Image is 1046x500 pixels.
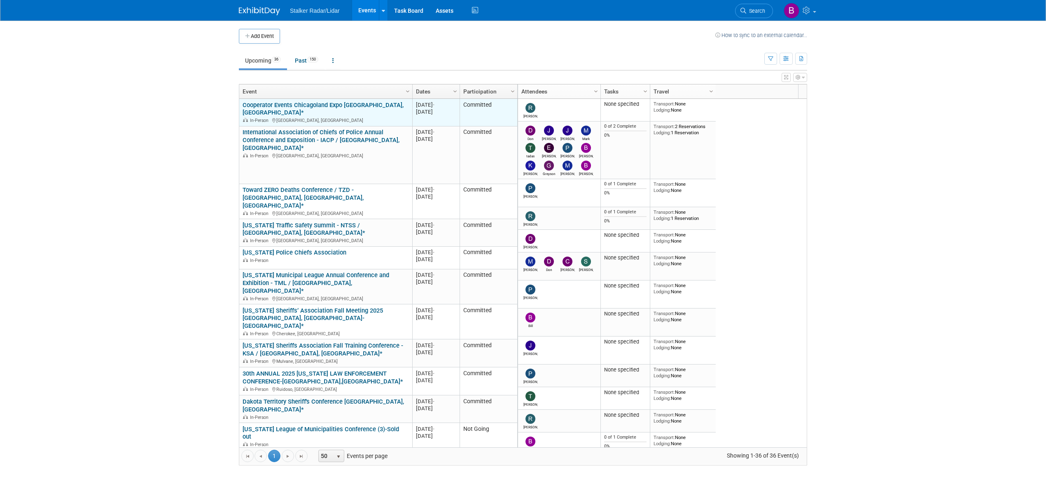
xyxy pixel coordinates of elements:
[416,186,456,193] div: [DATE]
[604,367,647,373] div: None specified
[604,232,647,238] div: None specified
[560,266,575,272] div: Chris Decker
[404,84,413,97] a: Column Settings
[523,136,538,141] div: Don Horen
[542,153,556,158] div: Eric Zastrow
[523,244,538,249] div: Dan Doyle
[525,211,535,221] img: Robert Mele
[654,107,671,113] span: Lodging:
[654,412,713,424] div: None None
[654,261,671,266] span: Lodging:
[416,377,456,384] div: [DATE]
[250,238,271,243] span: In-Person
[243,101,404,117] a: Cooperator Events Chicagoland Expo [GEOGRAPHIC_DATA],[GEOGRAPHIC_DATA]*
[604,190,647,196] div: 0%
[641,84,650,97] a: Column Settings
[523,322,538,328] div: Bill Johnson
[416,398,456,405] div: [DATE]
[308,450,396,462] span: Events per page
[654,389,713,401] div: None None
[416,193,456,200] div: [DATE]
[243,117,409,124] div: [GEOGRAPHIC_DATA], [GEOGRAPHIC_DATA]
[460,219,517,247] td: Committed
[654,289,671,294] span: Lodging:
[544,161,554,171] img: Greyson Jenista
[243,84,407,98] a: Event
[319,450,333,462] span: 50
[542,136,556,141] div: John Kestel
[563,143,572,153] img: Paul Nichols
[654,84,710,98] a: Travel
[654,345,671,350] span: Lodging:
[525,437,535,446] img: Brian Wong
[523,266,538,272] div: Michael Guinn
[416,249,456,256] div: [DATE]
[525,313,535,322] img: Bill Johnson
[654,418,671,424] span: Lodging:
[243,330,409,337] div: Cherokee, [GEOGRAPHIC_DATA]
[433,272,434,278] span: -
[654,238,671,244] span: Lodging:
[654,255,675,260] span: Transport:
[581,143,591,153] img: Bryan Messer
[604,339,647,345] div: None specified
[460,126,517,184] td: Committed
[404,88,411,95] span: Column Settings
[654,339,675,344] span: Transport:
[525,341,535,350] img: Joe Bartels
[243,357,409,364] div: Mulvane, [GEOGRAPHIC_DATA]
[579,171,593,176] div: Brooke Journet
[525,103,535,113] img: Robert Mele
[654,209,675,215] span: Transport:
[593,88,599,95] span: Column Settings
[654,339,713,350] div: None None
[243,249,346,256] a: [US_STATE] Police Chiefs Association
[654,389,675,395] span: Transport:
[290,7,340,14] span: Stalker Radar/Lidar
[560,136,575,141] div: Joe Bartels
[654,215,671,221] span: Lodging:
[239,7,280,15] img: ExhibitDay
[735,4,773,18] a: Search
[525,414,535,424] img: Robert Mele
[592,84,601,97] a: Column Settings
[452,88,458,95] span: Column Settings
[433,222,434,228] span: -
[257,453,264,460] span: Go to the previous page
[525,143,535,153] img: tadas eikinas
[523,424,538,429] div: Robert Mele
[243,222,365,237] a: [US_STATE] Traffic Safety Summit - NTSS / [GEOGRAPHIC_DATA], [GEOGRAPHIC_DATA]*
[243,186,364,209] a: Toward ZERO Deaths Conference / TZD - [GEOGRAPHIC_DATA], [GEOGRAPHIC_DATA], [GEOGRAPHIC_DATA]*
[243,211,248,215] img: In-Person Event
[282,450,294,462] a: Go to the next page
[451,84,460,97] a: Column Settings
[460,99,517,126] td: Committed
[460,367,517,395] td: Committed
[581,161,591,171] img: Brooke Journet
[719,450,807,461] span: Showing 1-36 of 36 Event(s)
[523,379,538,384] div: Peter Bauer
[654,367,713,379] div: None None
[433,426,434,432] span: -
[250,118,271,123] span: In-Person
[272,56,281,63] span: 36
[654,232,675,238] span: Transport:
[307,56,318,63] span: 150
[433,307,434,313] span: -
[604,181,647,187] div: 0 of 1 Complete
[416,278,456,285] div: [DATE]
[654,441,671,446] span: Lodging:
[460,184,517,219] td: Committed
[239,53,287,68] a: Upcoming36
[542,266,556,272] div: Don Horen
[433,129,434,135] span: -
[416,84,454,98] a: Dates
[250,442,271,447] span: In-Person
[654,181,675,187] span: Transport:
[243,386,409,393] div: Ruidoso, [GEOGRAPHIC_DATA]
[604,101,647,107] div: None specified
[604,435,647,440] div: 0 of 1 Complete
[604,255,647,261] div: None specified
[243,398,404,413] a: Dakota Territory Sheriff's Conference [GEOGRAPHIC_DATA], [GEOGRAPHIC_DATA]*
[250,415,271,420] span: In-Person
